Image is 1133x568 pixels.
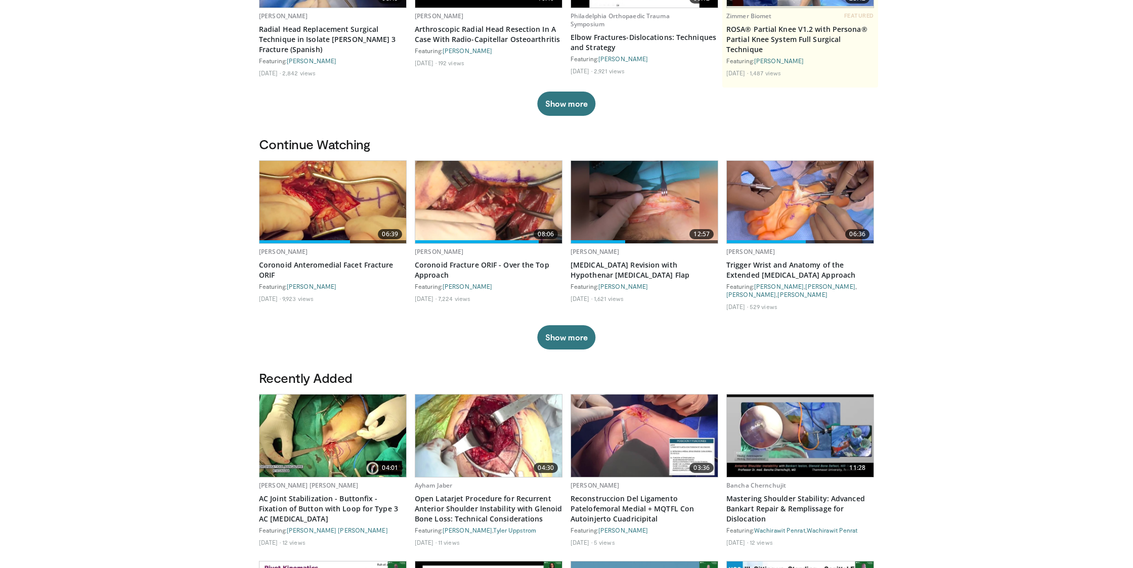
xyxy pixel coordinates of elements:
[845,463,869,473] span: 11:28
[259,538,281,546] li: [DATE]
[415,395,562,477] img: 2b2da37e-a9b6-423e-b87e-b89ec568d167.620x360_q85_upscale.jpg
[415,494,562,524] a: Open Latarjet Procedure for Recurrent Anterior Shoulder Instability with Glenoid Bone Loss: Techn...
[726,260,874,280] a: Trigger Wrist and Anatomy of the Extended [MEDICAL_DATA] Approach
[259,494,407,524] a: AC Joint Stabilization - Buttonfix - Fixation of Button with Loop for Type 3 AC [MEDICAL_DATA]
[571,161,718,243] img: 6b70d16f-8173-4433-a744-2ed76a8a206f.620x360_q85_upscale.jpg
[594,294,624,302] li: 1,621 views
[726,494,874,524] a: Mastering Shoulder Stability: Advanced Bankart Repair & Remplissage for Dislocation
[777,291,827,298] a: [PERSON_NAME]
[750,538,773,546] li: 12 views
[415,12,464,20] a: [PERSON_NAME]
[571,55,718,63] div: Featuring:
[534,463,558,473] span: 04:30
[378,463,402,473] span: 04:01
[259,161,406,243] a: 06:39
[415,294,437,302] li: [DATE]
[726,282,874,298] div: Featuring: , , ,
[415,47,562,55] div: Featuring:
[571,494,718,524] a: Reconstruccion Del Ligamento Patelofemoral Medial + MQTFL Con Autoinjerto Cuadricipital
[594,67,625,75] li: 2,921 views
[415,538,437,546] li: [DATE]
[571,294,592,302] li: [DATE]
[415,161,562,243] img: 4eb5ccb2-89b1-41b3-a9cd-71aa6b108fbb.620x360_q85_upscale.jpg
[726,526,874,534] div: Featuring: ,
[259,526,407,534] div: Featuring:
[415,161,562,243] a: 08:06
[598,527,648,534] a: [PERSON_NAME]
[415,395,562,477] a: 04:30
[259,481,358,490] a: [PERSON_NAME] [PERSON_NAME]
[282,538,306,546] li: 12 views
[726,481,786,490] a: Bancha Chernchujit
[727,161,874,243] img: 5727dcde-59e6-4708-8f67-36b28e9d7ad1.620x360_q85_upscale.jpg
[282,294,314,302] li: 9,923 views
[727,395,874,477] img: 12bfd8a1-61c9-4857-9f26-c8a25e8997c8.620x360_q85_upscale.jpg
[571,247,620,256] a: [PERSON_NAME]
[571,481,620,490] a: [PERSON_NAME]
[415,59,437,67] li: [DATE]
[259,247,308,256] a: [PERSON_NAME]
[443,47,492,54] a: [PERSON_NAME]
[415,24,562,45] a: Arthroscopic Radial Head Resection In A Case With Radio-Capitellar Osteoarthritis
[726,247,775,256] a: [PERSON_NAME]
[807,527,858,534] a: Wachirawit Penrat
[443,527,492,534] a: [PERSON_NAME]
[259,282,407,290] div: Featuring:
[415,481,452,490] a: Ayham Jaber
[571,32,718,53] a: Elbow Fractures-Dislocations: Techniques and Strategy
[844,12,874,19] span: FEATURED
[571,12,670,28] a: Philadelphia Orthopaedic Trauma Symposium
[571,395,718,477] img: 48f6f21f-43ea-44b1-a4e1-5668875d038e.620x360_q85_upscale.jpg
[598,283,648,290] a: [PERSON_NAME]
[754,527,805,534] a: Wachirawit Penrat
[689,463,714,473] span: 03:36
[750,302,777,311] li: 529 views
[727,161,874,243] a: 06:36
[259,294,281,302] li: [DATE]
[598,55,648,62] a: [PERSON_NAME]
[750,69,781,77] li: 1,487 views
[287,283,336,290] a: [PERSON_NAME]
[259,370,874,386] h3: Recently Added
[805,283,855,290] a: [PERSON_NAME]
[443,283,492,290] a: [PERSON_NAME]
[754,283,804,290] a: [PERSON_NAME]
[727,395,874,477] a: 11:28
[537,325,595,349] button: Show more
[571,526,718,534] div: Featuring:
[259,69,281,77] li: [DATE]
[438,294,470,302] li: 7,224 views
[259,12,308,20] a: [PERSON_NAME]
[415,260,562,280] a: Coronoid Fracture ORIF - Over the Top Approach
[259,395,406,477] a: 04:01
[438,59,464,67] li: 192 views
[537,92,595,116] button: Show more
[287,527,388,534] a: [PERSON_NAME] [PERSON_NAME]
[378,229,402,239] span: 06:39
[259,57,407,65] div: Featuring:
[754,57,804,64] a: [PERSON_NAME]
[259,395,406,477] img: c2f644dc-a967-485d-903d-283ce6bc3929.620x360_q85_upscale.jpg
[726,538,748,546] li: [DATE]
[726,69,748,77] li: [DATE]
[259,24,407,55] a: Radial Head Replacement Surgical Technique in Isolate [PERSON_NAME] 3 Fracture (Spanish)
[845,229,869,239] span: 06:36
[571,282,718,290] div: Featuring:
[415,526,562,534] div: Featuring: ,
[571,538,592,546] li: [DATE]
[287,57,336,64] a: [PERSON_NAME]
[534,229,558,239] span: 08:06
[571,67,592,75] li: [DATE]
[726,12,772,20] a: Zimmer Biomet
[259,161,406,243] img: 3e69eb67-b6e0-466a-a2c7-781873c595a0.620x360_q85_upscale.jpg
[594,538,615,546] li: 5 views
[571,395,718,477] a: 03:36
[726,57,874,65] div: Featuring:
[493,527,536,534] a: Tyler Uppstrom
[689,229,714,239] span: 12:57
[571,260,718,280] a: [MEDICAL_DATA] Revision with Hypothenar [MEDICAL_DATA] Flap
[415,282,562,290] div: Featuring:
[438,538,460,546] li: 11 views
[259,260,407,280] a: Coronoid Anteromedial Facet Fracture ORIF
[571,161,718,243] a: 12:57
